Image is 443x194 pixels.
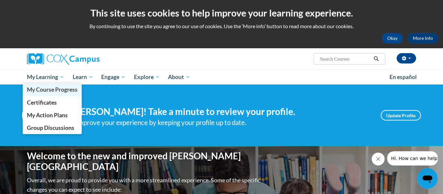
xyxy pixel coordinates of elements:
span: En español [389,74,417,80]
span: Learn [73,73,93,81]
a: Engage [97,70,130,85]
span: Group Discussions [27,124,74,131]
a: Update Profile [381,110,421,120]
iframe: Message from company [387,151,438,165]
span: Hi. How can we help? [4,5,53,10]
a: My Action Plans [23,109,82,121]
button: Okay [382,33,403,43]
span: Explore [134,73,160,81]
iframe: Close message [372,153,385,165]
h4: Hi [PERSON_NAME]! Take a minute to review your profile. [61,106,371,117]
input: Search Courses [319,55,371,63]
h1: Welcome to the new and improved [PERSON_NAME][GEOGRAPHIC_DATA] [27,151,262,172]
span: Engage [101,73,126,81]
a: Certificates [23,96,82,109]
span: My Course Progress [27,86,78,93]
span: Certificates [27,99,57,106]
a: My Learning [23,70,68,85]
iframe: Button to launch messaging window [417,168,438,189]
img: Cox Campus [27,53,100,65]
span: My Action Plans [27,112,68,119]
span: My Learning [27,73,64,81]
div: Help improve your experience by keeping your profile up to date. [61,117,371,128]
a: En español [385,70,421,84]
a: Explore [130,70,164,85]
div: Main menu [17,70,426,85]
a: More Info [408,33,438,43]
img: Profile Image [22,101,51,130]
a: My Course Progress [23,83,82,96]
h2: This site uses cookies to help improve your learning experience. [5,6,438,19]
a: Cox Campus [27,53,150,65]
a: Group Discussions [23,121,82,134]
a: About [164,70,195,85]
p: By continuing to use the site you agree to our use of cookies. Use the ‘More info’ button to read... [5,23,438,30]
button: Search [371,55,381,63]
span: About [168,73,190,81]
button: Account Settings [397,53,416,63]
a: Learn [68,70,97,85]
